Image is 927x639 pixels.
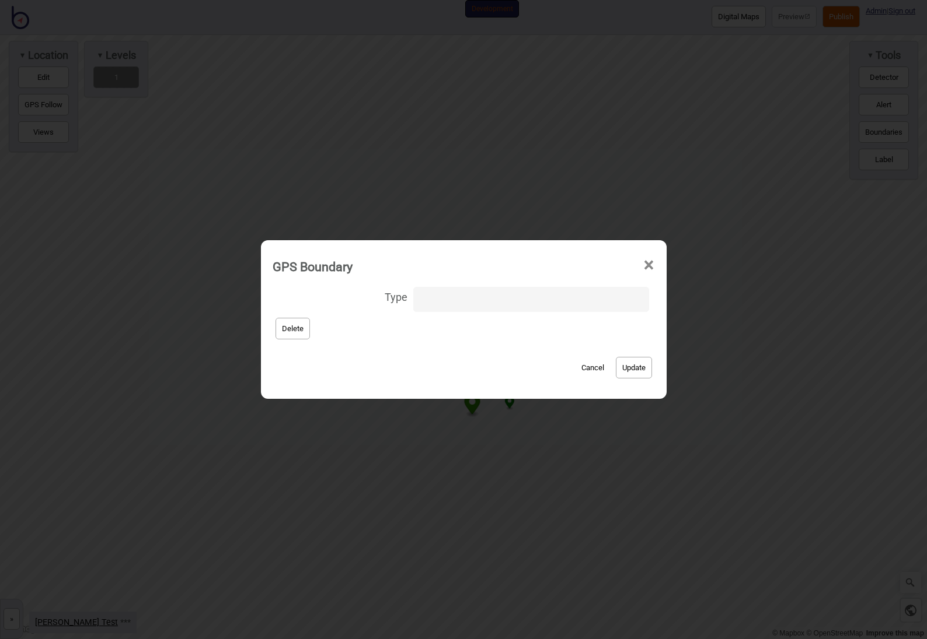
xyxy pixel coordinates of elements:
span: Type [273,284,408,308]
button: Delete [276,318,310,339]
button: Cancel [576,357,610,378]
span: × [643,246,655,285]
input: Type [413,287,649,312]
button: Update [616,357,652,378]
div: GPS Boundary [273,254,353,279]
